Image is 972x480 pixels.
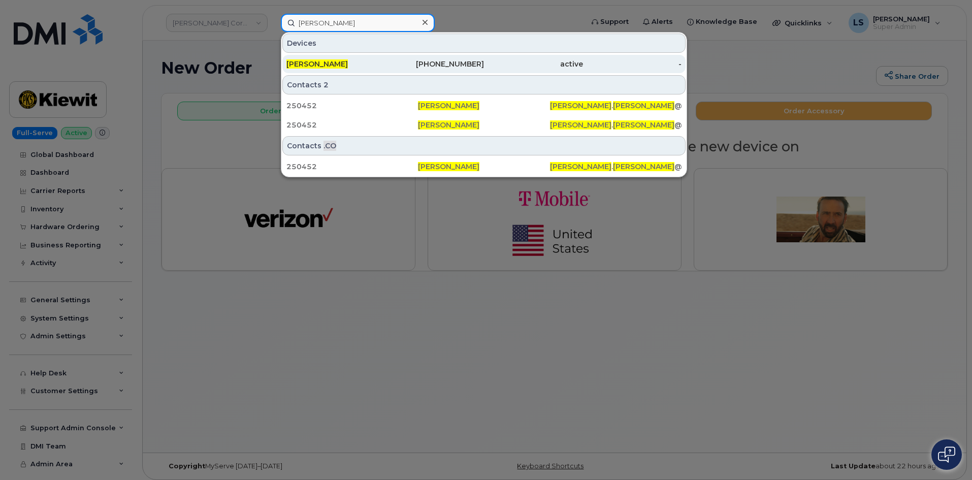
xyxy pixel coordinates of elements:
a: 250452[PERSON_NAME][PERSON_NAME].[PERSON_NAME]@[PERSON_NAME][DOMAIN_NAME] [282,157,686,176]
img: Open chat [938,446,955,463]
span: [PERSON_NAME] [613,101,674,110]
div: . @[PERSON_NAME][DOMAIN_NAME] [550,120,682,130]
a: 250452[PERSON_NAME][PERSON_NAME].[PERSON_NAME]@[PERSON_NAME][DOMAIN_NAME] [282,116,686,134]
div: 250452 [286,162,418,172]
span: [PERSON_NAME] [550,101,611,110]
div: - [583,59,682,69]
span: [PERSON_NAME] [613,162,674,171]
div: Contacts [282,136,686,155]
div: . @[PERSON_NAME][DOMAIN_NAME] [550,162,682,172]
span: [PERSON_NAME] [286,59,348,69]
div: [PHONE_NUMBER] [385,59,484,69]
span: [PERSON_NAME] [550,162,611,171]
span: [PERSON_NAME] [418,162,479,171]
span: [PERSON_NAME] [418,120,479,130]
div: active [484,59,583,69]
span: [PERSON_NAME] [613,120,674,130]
div: Contacts [282,75,686,94]
span: [PERSON_NAME] [550,120,611,130]
span: 2 [323,80,329,90]
div: Devices [282,34,686,53]
span: .CO [323,141,336,151]
a: [PERSON_NAME][PHONE_NUMBER]active- [282,55,686,73]
a: 250452[PERSON_NAME][PERSON_NAME].[PERSON_NAME]@[PERSON_NAME][DOMAIN_NAME] [282,97,686,115]
div: 250452 [286,120,418,130]
span: [PERSON_NAME] [418,101,479,110]
div: 250452 [286,101,418,111]
div: . @[PERSON_NAME][DOMAIN_NAME] [550,101,682,111]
